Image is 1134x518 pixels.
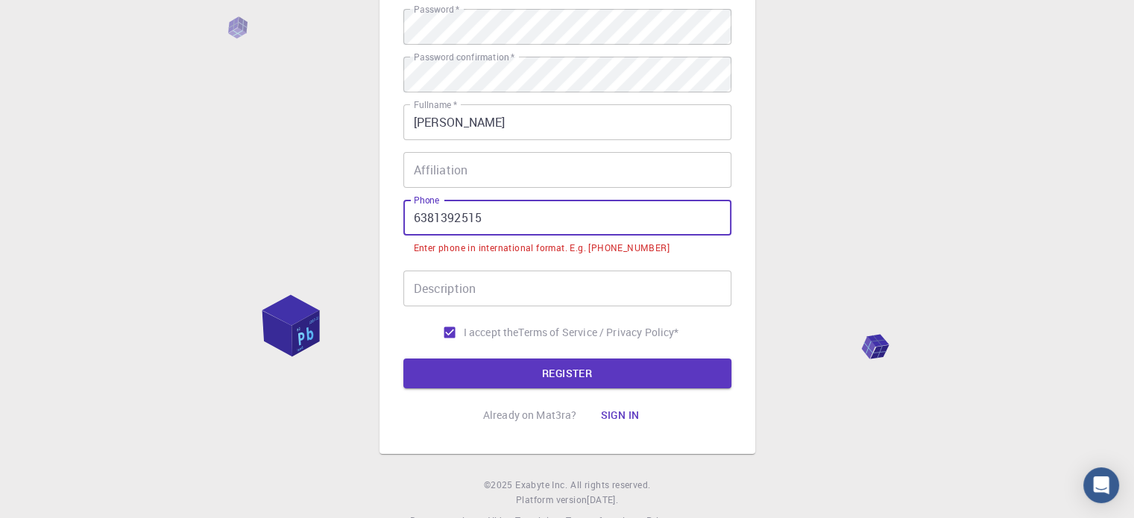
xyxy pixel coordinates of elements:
span: I accept the [464,325,519,340]
label: Phone [414,194,439,206]
label: Password confirmation [414,51,514,63]
div: Enter phone in international format. E.g. [PHONE_NUMBER] [414,241,670,256]
a: [DATE]. [587,493,618,508]
div: Open Intercom Messenger [1083,467,1119,503]
span: [DATE] . [587,493,618,505]
a: Terms of Service / Privacy Policy* [518,325,678,340]
button: REGISTER [403,359,731,388]
span: Platform version [516,493,587,508]
label: Fullname [414,98,457,111]
button: Sign in [588,400,651,430]
span: Exabyte Inc. [515,478,567,490]
p: Terms of Service / Privacy Policy * [518,325,678,340]
span: © 2025 [484,478,515,493]
a: Exabyte Inc. [515,478,567,493]
span: All rights reserved. [570,478,650,493]
label: Password [414,3,459,16]
p: Already on Mat3ra? [483,408,577,423]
